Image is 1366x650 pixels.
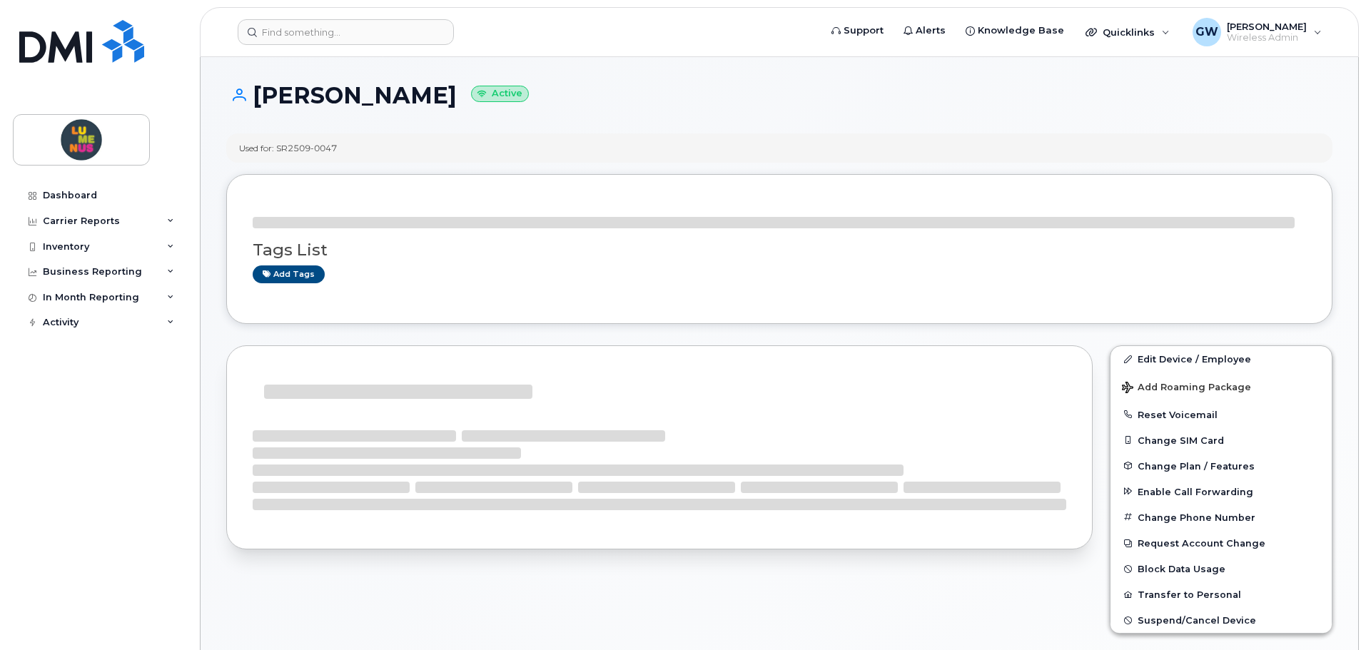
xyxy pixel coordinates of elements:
span: Enable Call Forwarding [1138,486,1253,497]
a: Edit Device / Employee [1110,346,1332,372]
span: Change Plan / Features [1138,460,1255,471]
span: Suspend/Cancel Device [1138,615,1256,626]
button: Block Data Usage [1110,556,1332,582]
div: Used for: SR2509-0047 [239,142,337,154]
span: Add Roaming Package [1122,382,1251,395]
button: Enable Call Forwarding [1110,479,1332,504]
button: Change SIM Card [1110,427,1332,453]
button: Transfer to Personal [1110,582,1332,607]
h3: Tags List [253,241,1306,259]
button: Request Account Change [1110,530,1332,556]
button: Change Phone Number [1110,504,1332,530]
button: Suspend/Cancel Device [1110,607,1332,633]
button: Add Roaming Package [1110,372,1332,401]
button: Change Plan / Features [1110,453,1332,479]
button: Reset Voicemail [1110,402,1332,427]
small: Active [471,86,529,102]
a: Add tags [253,265,325,283]
h1: [PERSON_NAME] [226,83,1332,108]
